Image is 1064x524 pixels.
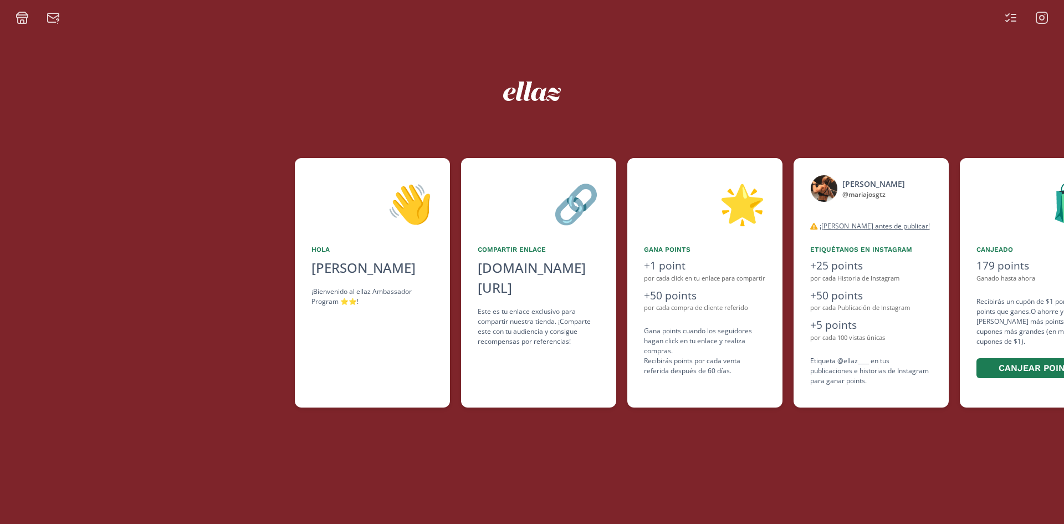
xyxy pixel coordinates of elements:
div: Compartir Enlace [478,245,600,255]
div: Hola [311,245,433,255]
div: @ mariajosgtz [842,190,905,200]
div: +5 points [810,317,932,333]
img: 525050199_18512760718046805_4512899896718383322_n.jpg [810,175,838,202]
div: por cada Publicación de Instagram [810,303,932,313]
div: por cada 100 vistas únicas [810,333,932,343]
div: por cada compra de cliente referido [644,303,766,313]
div: 👋 [311,175,433,231]
div: +50 points [644,288,766,304]
div: [DOMAIN_NAME][URL] [478,258,600,298]
div: Gana points [644,245,766,255]
div: 🔗 [478,175,600,231]
div: +1 point [644,258,766,274]
div: ¡Bienvenido al ellaz Ambassador Program ⭐️⭐️! [311,287,433,307]
div: +25 points [810,258,932,274]
div: por cada click en tu enlace para compartir [644,274,766,283]
img: ew9eVGDHp6dD [503,82,561,101]
div: Etiquétanos en Instagram [810,245,932,255]
div: Etiqueta @ellaz____ en tus publicaciones e historias de Instagram para ganar points. [810,356,932,386]
div: +50 points [810,288,932,304]
div: 🌟 [644,175,766,231]
div: Este es tu enlace exclusivo para compartir nuestra tienda. ¡Comparte este con tu audiencia y cons... [478,307,600,347]
div: [PERSON_NAME] [842,178,905,190]
u: ¡[PERSON_NAME] antes de publicar! [820,221,930,231]
div: por cada Historia de Instagram [810,274,932,283]
div: Gana points cuando los seguidores hagan click en tu enlace y realiza compras . Recibirás points p... [644,326,766,376]
div: [PERSON_NAME] [311,258,433,278]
